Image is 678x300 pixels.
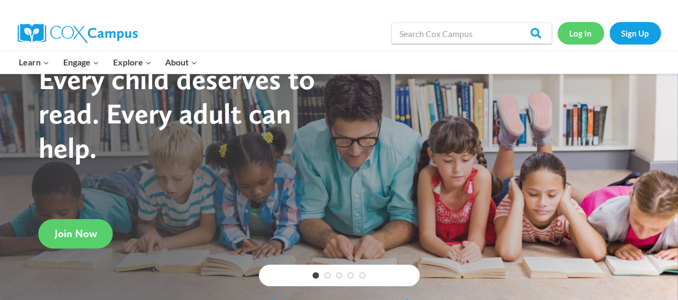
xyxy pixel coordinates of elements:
a: 5 [359,272,366,279]
img: Cox Campus [18,24,138,43]
a: Join Now [39,219,113,248]
input: Search Cox Campus [391,23,552,44]
a: 3 [336,272,342,279]
nav: Secondary Navigation [557,22,661,44]
strong: Every child deserves to read. Every adult can help. [39,62,315,164]
button: Child menu of Explore [106,51,159,74]
nav: Primary Navigation [12,51,204,74]
a: 1 [312,272,319,279]
button: Child menu of About [158,51,204,74]
button: Child menu of Learn [12,51,57,74]
span: Join Now [55,227,97,240]
a: Sign Up [609,22,661,44]
a: 2 [324,272,331,279]
a: 4 [347,272,354,279]
a: Log In [557,22,604,44]
button: Child menu of Engage [56,51,106,74]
